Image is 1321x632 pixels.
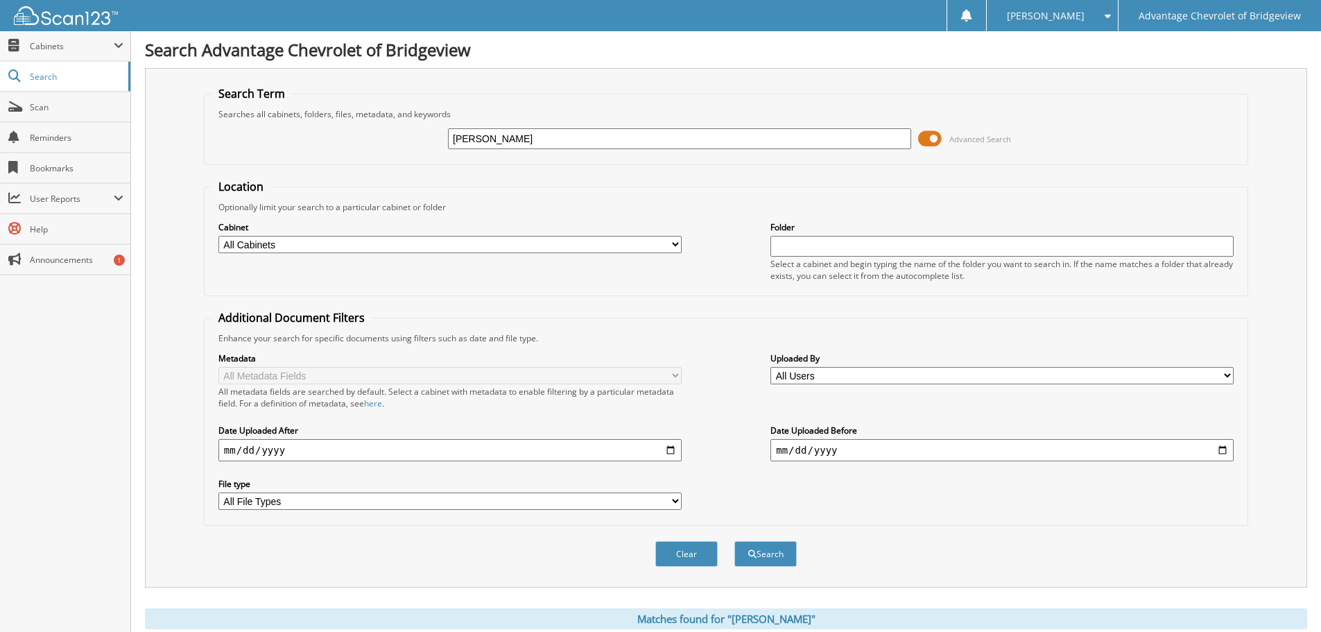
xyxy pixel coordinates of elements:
div: All metadata fields are searched by default. Select a cabinet with metadata to enable filtering b... [218,386,682,409]
span: Advanced Search [949,134,1011,144]
input: start [218,439,682,461]
span: Help [30,223,123,235]
span: Reminders [30,132,123,144]
span: Cabinets [30,40,114,52]
div: Select a cabinet and begin typing the name of the folder you want to search in. If the name match... [770,258,1234,282]
label: File type [218,478,682,490]
button: Clear [655,541,718,567]
div: 1 [114,255,125,266]
h1: Search Advantage Chevrolet of Bridgeview [145,38,1307,61]
label: Date Uploaded After [218,425,682,436]
span: Search [30,71,121,83]
span: Scan [30,101,123,113]
span: Advantage Chevrolet of Bridgeview [1139,12,1301,20]
div: Searches all cabinets, folders, files, metadata, and keywords [211,108,1241,120]
div: Enhance your search for specific documents using filters such as date and file type. [211,332,1241,344]
div: Optionally limit your search to a particular cabinet or folder [211,201,1241,213]
legend: Search Term [211,86,292,101]
label: Cabinet [218,221,682,233]
legend: Additional Document Filters [211,310,372,325]
img: scan123-logo-white.svg [14,6,118,25]
span: User Reports [30,193,114,205]
span: Announcements [30,254,123,266]
label: Metadata [218,352,682,364]
label: Uploaded By [770,352,1234,364]
span: Bookmarks [30,162,123,174]
legend: Location [211,179,270,194]
a: here [364,398,382,409]
div: Matches found for "[PERSON_NAME]" [145,608,1307,629]
span: [PERSON_NAME] [1007,12,1085,20]
input: end [770,439,1234,461]
label: Folder [770,221,1234,233]
label: Date Uploaded Before [770,425,1234,436]
button: Search [734,541,797,567]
